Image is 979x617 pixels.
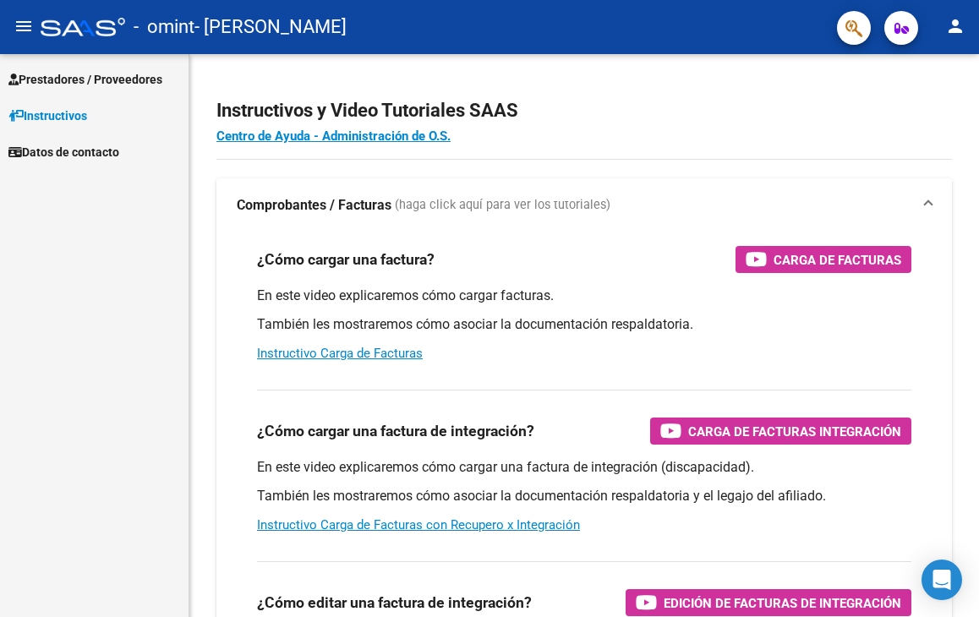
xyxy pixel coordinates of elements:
span: Carga de Facturas Integración [688,421,901,442]
span: Instructivos [8,106,87,125]
span: - [PERSON_NAME] [194,8,347,46]
span: (haga click aquí para ver los tutoriales) [395,196,610,215]
button: Carga de Facturas [736,246,911,273]
p: En este video explicaremos cómo cargar facturas. [257,287,911,305]
span: Prestadores / Proveedores [8,70,162,89]
h3: ¿Cómo editar una factura de integración? [257,591,532,614]
p: En este video explicaremos cómo cargar una factura de integración (discapacidad). [257,458,911,477]
div: Open Intercom Messenger [922,560,962,600]
a: Instructivo Carga de Facturas [257,346,423,361]
p: También les mostraremos cómo asociar la documentación respaldatoria y el legajo del afiliado. [257,487,911,505]
mat-icon: person [945,16,965,36]
a: Centro de Ayuda - Administración de O.S. [216,128,451,144]
span: Edición de Facturas de integración [664,592,901,614]
span: - omint [134,8,194,46]
h2: Instructivos y Video Tutoriales SAAS [216,95,952,127]
span: Datos de contacto [8,143,119,161]
a: Instructivo Carga de Facturas con Recupero x Integración [257,517,580,532]
span: Carga de Facturas [774,249,901,270]
p: También les mostraremos cómo asociar la documentación respaldatoria. [257,315,911,334]
button: Carga de Facturas Integración [650,418,911,445]
mat-expansion-panel-header: Comprobantes / Facturas (haga click aquí para ver los tutoriales) [216,178,952,232]
mat-icon: menu [14,16,34,36]
strong: Comprobantes / Facturas [237,196,391,215]
h3: ¿Cómo cargar una factura de integración? [257,419,534,443]
h3: ¿Cómo cargar una factura? [257,248,435,271]
button: Edición de Facturas de integración [626,589,911,616]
